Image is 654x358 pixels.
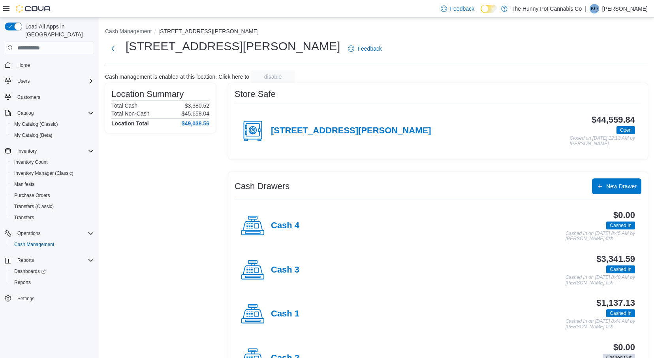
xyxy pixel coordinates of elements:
span: Manifests [11,180,94,189]
a: Inventory Manager (Classic) [11,169,77,178]
span: Inventory Count [11,157,94,167]
h3: $3,341.59 [596,254,635,264]
nav: An example of EuiBreadcrumbs [105,27,648,37]
p: Closed on [DATE] 12:13 AM by [PERSON_NAME] [570,136,635,146]
p: The Hunny Pot Cannabis Co [511,4,582,13]
span: Inventory [17,148,37,154]
a: Dashboards [8,266,97,277]
button: Transfers (Classic) [8,201,97,212]
span: Users [17,78,30,84]
button: Transfers [8,212,97,223]
p: Cashed In on [DATE] 8:44 AM by [PERSON_NAME]-fish [566,319,635,330]
a: Home [14,61,33,70]
img: Cova [16,5,51,13]
a: Feedback [438,1,477,17]
span: Users [14,76,94,86]
span: Home [17,62,30,68]
h6: Total Cash [111,102,137,109]
button: Users [14,76,33,86]
span: Catalog [14,108,94,118]
span: My Catalog (Classic) [14,121,58,127]
span: Cash Management [14,241,54,248]
p: Cash management is enabled at this location. Click here to [105,74,249,80]
button: Cash Management [8,239,97,250]
span: Home [14,60,94,70]
h6: Total Non-Cash [111,110,150,117]
button: Operations [2,228,97,239]
span: Operations [17,230,41,237]
h4: Cash 4 [271,221,299,231]
input: Dark Mode [481,5,497,13]
button: Settings [2,293,97,304]
a: Dashboards [11,267,49,276]
span: My Catalog (Beta) [14,132,53,138]
span: disable [264,73,282,81]
h3: Cash Drawers [235,182,289,191]
a: Customers [14,93,43,102]
span: My Catalog (Beta) [11,131,94,140]
button: [STREET_ADDRESS][PERSON_NAME] [158,28,259,34]
span: Load All Apps in [GEOGRAPHIC_DATA] [22,23,94,38]
button: Manifests [8,179,97,190]
button: Cash Management [105,28,152,34]
h4: [STREET_ADDRESS][PERSON_NAME] [271,126,431,136]
nav: Complex example [5,56,94,325]
h3: $0.00 [613,343,635,352]
span: Transfers (Classic) [14,203,54,210]
p: [PERSON_NAME] [602,4,648,13]
span: Inventory [14,146,94,156]
button: Reports [8,277,97,288]
button: Inventory [14,146,40,156]
span: Reports [14,279,31,286]
h3: $1,137.13 [596,298,635,308]
span: Transfers [14,214,34,221]
span: Inventory Manager (Classic) [11,169,94,178]
span: Reports [17,257,34,263]
button: Customers [2,91,97,103]
span: Cashed In [606,222,635,229]
h3: Location Summary [111,89,184,99]
span: Feedback [357,45,381,53]
span: Reports [11,278,94,287]
button: Reports [14,256,37,265]
button: Home [2,59,97,70]
span: Cash Management [11,240,94,249]
a: Settings [14,294,38,303]
a: Inventory Count [11,157,51,167]
span: Inventory Count [14,159,48,165]
span: Manifests [14,181,34,188]
p: $45,658.04 [182,110,209,117]
span: Reports [14,256,94,265]
span: Purchase Orders [11,191,94,200]
h4: Location Total [111,120,149,127]
a: Reports [11,278,34,287]
p: | [585,4,586,13]
h4: Cash 3 [271,265,299,275]
span: Cashed In [606,309,635,317]
a: Manifests [11,180,38,189]
h3: Store Safe [235,89,276,99]
button: Next [105,41,121,57]
span: My Catalog (Classic) [11,119,94,129]
span: Inventory Manager (Classic) [14,170,73,176]
h1: [STREET_ADDRESS][PERSON_NAME] [126,38,340,54]
a: Cash Management [11,240,57,249]
span: Customers [14,92,94,102]
button: Inventory [2,146,97,157]
button: Operations [14,229,44,238]
span: Cashed In [610,222,631,229]
span: Settings [17,295,34,302]
button: Catalog [14,108,37,118]
h4: $49,038.56 [182,120,209,127]
span: Cashed In [606,265,635,273]
span: Feedback [450,5,474,13]
button: Purchase Orders [8,190,97,201]
button: Users [2,76,97,87]
span: Operations [14,229,94,238]
a: Transfers (Classic) [11,202,57,211]
a: Purchase Orders [11,191,53,200]
span: Transfers [11,213,94,222]
span: Open [620,127,631,134]
button: Inventory Count [8,157,97,168]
